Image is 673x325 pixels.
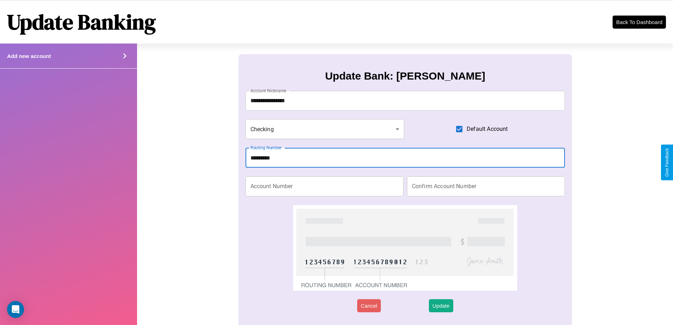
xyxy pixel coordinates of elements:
img: check [293,205,517,291]
span: Default Account [467,125,508,133]
button: Back To Dashboard [613,16,666,29]
label: Account Nickname [250,88,287,94]
div: Checking [246,119,405,139]
div: Give Feedback [665,148,669,177]
h4: Add new account [7,53,51,59]
h3: Update Bank: [PERSON_NAME] [325,70,485,82]
h1: Update Banking [7,7,156,36]
div: Open Intercom Messenger [7,301,24,318]
button: Cancel [357,299,381,312]
label: Routing Number [250,145,282,151]
button: Update [429,299,453,312]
